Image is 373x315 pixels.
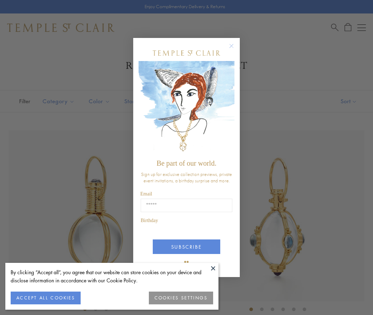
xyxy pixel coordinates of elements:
button: COOKIES SETTINGS [149,292,213,304]
span: Birthday [141,218,158,223]
img: TSC [179,256,194,270]
button: ACCEPT ALL COOKIES [11,292,81,304]
input: Email [141,199,232,212]
img: Temple St. Clair [153,50,220,56]
img: c4a9eb12-d91a-4d4a-8ee0-386386f4f338.jpeg [139,61,234,156]
button: Close dialog [231,45,239,54]
button: SUBSCRIBE [153,239,220,254]
span: Be part of our world. [157,159,216,167]
span: Sign up for exclusive collection previews, private event invitations, a birthday surprise and more. [141,171,232,184]
div: By clicking “Accept all”, you agree that our website can store cookies on your device and disclos... [11,268,213,284]
span: Email [140,191,152,197]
